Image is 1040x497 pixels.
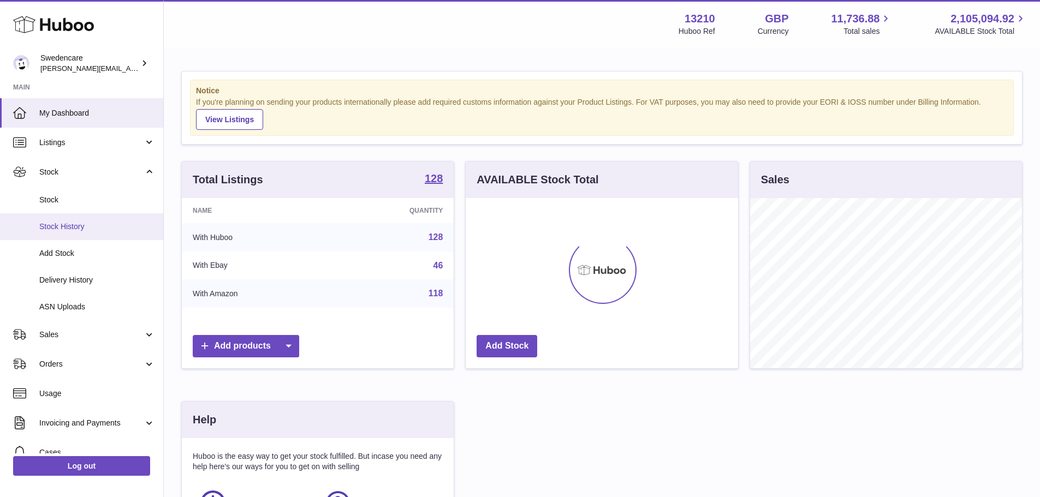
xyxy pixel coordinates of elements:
[39,302,155,312] span: ASN Uploads
[39,418,144,428] span: Invoicing and Payments
[39,359,144,369] span: Orders
[196,109,263,130] a: View Listings
[950,11,1014,26] span: 2,105,094.92
[39,330,144,340] span: Sales
[758,26,789,37] div: Currency
[39,195,155,205] span: Stock
[429,232,443,242] a: 128
[831,11,892,37] a: 11,736.88 Total sales
[182,279,331,308] td: With Amazon
[193,412,216,427] h3: Help
[761,172,789,187] h3: Sales
[331,198,454,223] th: Quantity
[193,451,443,472] p: Huboo is the easy way to get your stock fulfilled. But incase you need any help here's our ways f...
[425,173,443,186] a: 128
[433,261,443,270] a: 46
[193,172,263,187] h3: Total Listings
[39,167,144,177] span: Stock
[196,86,1008,96] strong: Notice
[40,64,219,73] span: [PERSON_NAME][EMAIL_ADDRESS][DOMAIN_NAME]
[429,289,443,298] a: 118
[182,198,331,223] th: Name
[40,53,139,74] div: Swedencare
[831,11,879,26] span: 11,736.88
[39,108,155,118] span: My Dashboard
[39,248,155,259] span: Add Stock
[935,11,1027,37] a: 2,105,094.92 AVAILABLE Stock Total
[39,137,144,148] span: Listings
[13,456,150,476] a: Log out
[477,335,537,357] a: Add Stock
[843,26,892,37] span: Total sales
[935,26,1027,37] span: AVAILABLE Stock Total
[39,275,155,285] span: Delivery History
[193,335,299,357] a: Add products
[196,97,1008,130] div: If you're planning on sending your products internationally please add required customs informati...
[679,26,715,37] div: Huboo Ref
[39,388,155,399] span: Usage
[477,172,598,187] h3: AVAILABLE Stock Total
[425,173,443,184] strong: 128
[39,221,155,232] span: Stock History
[685,11,715,26] strong: 13210
[182,252,331,280] td: With Ebay
[765,11,788,26] strong: GBP
[182,223,331,252] td: With Huboo
[13,55,29,71] img: rebecca.fall@swedencare.co.uk
[39,447,155,458] span: Cases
